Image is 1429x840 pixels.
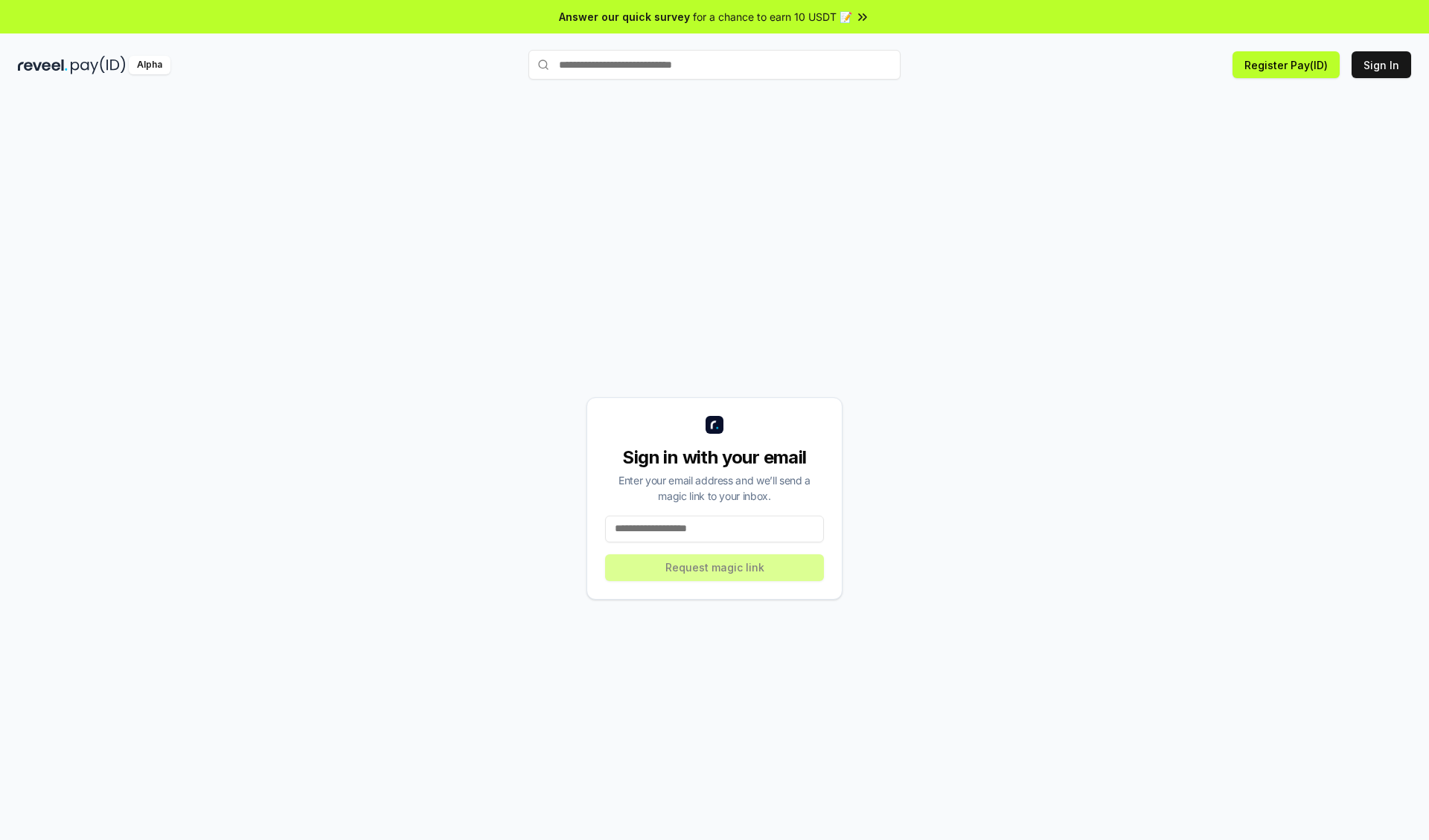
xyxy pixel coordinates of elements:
button: Register Pay(ID) [1233,51,1340,78]
img: reveel_dark [18,56,68,74]
img: pay_id [71,56,126,74]
div: Alpha [129,56,170,74]
span: for a chance to earn 10 USDT 📝 [693,9,852,25]
button: Sign In [1352,51,1411,78]
img: logo_small [706,416,723,434]
span: Answer our quick survey [559,9,690,25]
div: Enter your email address and we’ll send a magic link to your inbox. [605,472,824,504]
div: Sign in with your email [605,446,824,469]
